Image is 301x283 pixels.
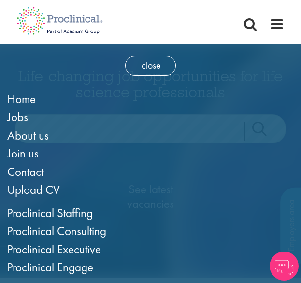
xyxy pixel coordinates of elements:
[7,223,106,239] a: Proclinical Consulting
[270,252,299,281] img: Chatbot
[7,109,28,125] a: Jobs
[7,127,49,143] a: About us
[7,164,43,180] a: Contact
[7,182,60,198] a: Upload CV
[7,145,39,161] a: Join us
[7,259,93,275] a: Proclinical Engage
[7,205,93,221] a: Proclinical Staffing
[7,91,36,107] a: Home
[7,241,101,257] a: Proclinical Executive
[125,56,176,76] span: close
